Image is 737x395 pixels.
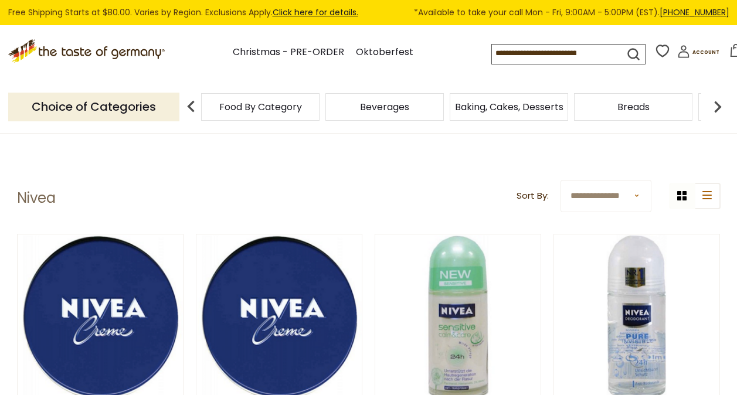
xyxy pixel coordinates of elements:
a: Account [677,45,719,62]
a: Click here for details. [273,6,358,18]
a: Baking, Cakes, Desserts [455,103,563,111]
a: Breads [617,103,650,111]
img: previous arrow [179,95,203,118]
div: Free Shipping Starts at $80.00. Varies by Region. Exclusions Apply. [8,6,729,19]
a: Christmas - PRE-ORDER [233,45,344,60]
label: Sort By: [517,189,549,203]
span: Account [692,49,719,56]
span: *Available to take your call Mon - Fri, 9:00AM - 5:00PM (EST). [414,6,729,19]
p: Choice of Categories [8,93,179,121]
a: [PHONE_NUMBER] [660,6,729,18]
a: Oktoberfest [356,45,413,60]
h1: Nivea [17,189,56,207]
a: Food By Category [219,103,302,111]
a: Beverages [360,103,409,111]
img: next arrow [706,95,729,118]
